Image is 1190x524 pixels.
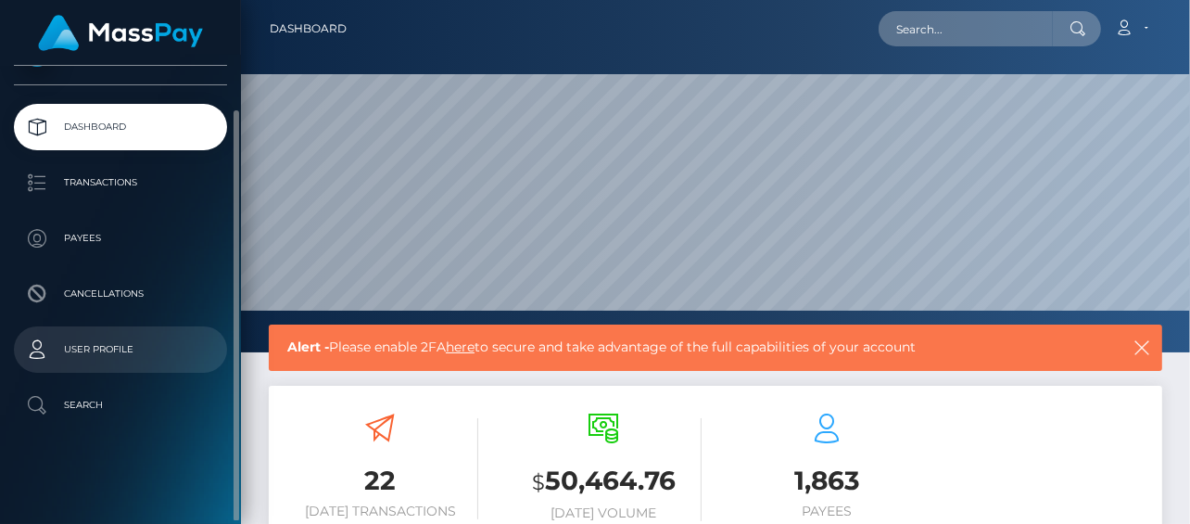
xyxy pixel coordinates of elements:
[21,113,220,141] p: Dashboard
[14,382,227,428] a: Search
[729,504,925,519] h6: Payees
[283,504,478,519] h6: [DATE] Transactions
[532,469,545,495] small: $
[38,15,203,51] img: MassPay Logo
[14,215,227,262] a: Payees
[506,505,702,521] h6: [DATE] Volume
[287,338,1049,357] span: Please enable 2FA to secure and take advantage of the full capabilities of your account
[21,224,220,252] p: Payees
[506,463,702,501] h3: 50,464.76
[21,391,220,419] p: Search
[14,160,227,206] a: Transactions
[879,11,1053,46] input: Search...
[21,336,220,364] p: User Profile
[283,463,478,499] h3: 22
[287,339,329,355] b: Alert -
[14,104,227,150] a: Dashboard
[21,169,220,197] p: Transactions
[270,9,347,48] a: Dashboard
[729,463,925,499] h3: 1,863
[14,271,227,317] a: Cancellations
[14,326,227,373] a: User Profile
[446,339,475,355] a: here
[21,280,220,308] p: Cancellations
